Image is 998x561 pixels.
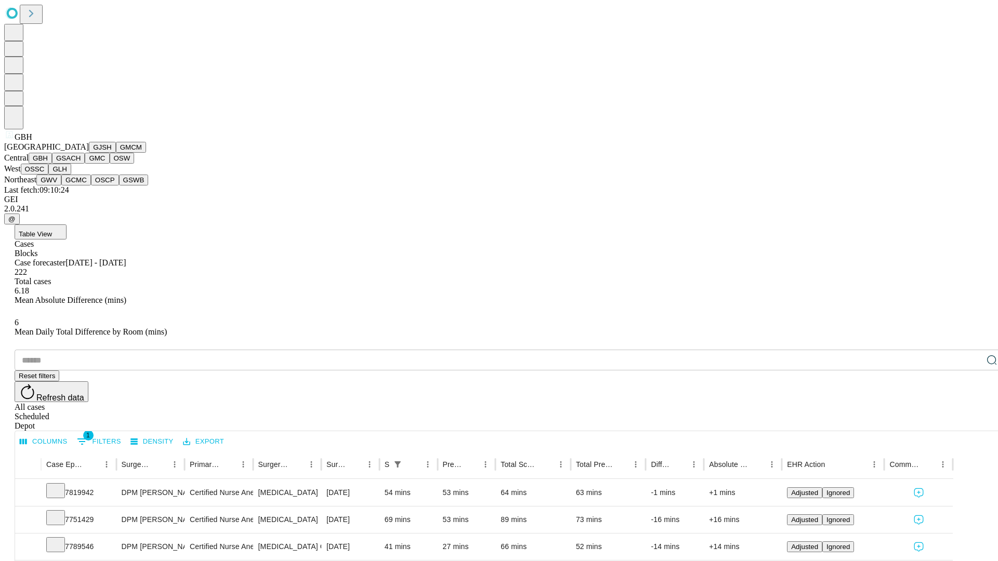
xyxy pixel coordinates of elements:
div: Difference [651,460,671,469]
button: Sort [348,457,362,472]
span: 6 [15,318,19,327]
div: 66 mins [501,533,566,560]
div: 73 mins [576,506,641,533]
div: [MEDICAL_DATA] [258,479,316,506]
button: Sort [539,457,554,472]
button: Table View [15,224,67,239]
div: EHR Action [787,460,825,469]
div: Surgery Name [258,460,288,469]
div: 7751429 [46,506,111,533]
div: -16 mins [651,506,699,533]
button: @ [4,213,20,224]
button: Ignored [822,541,854,552]
button: Adjusted [787,514,822,525]
span: 1 [83,430,94,440]
button: Density [128,434,176,450]
button: GSACH [52,153,85,164]
button: Menu [628,457,643,472]
button: GMC [85,153,109,164]
div: [DATE] [326,506,374,533]
button: Sort [921,457,936,472]
button: Menu [99,457,114,472]
span: Reset filters [19,372,55,380]
button: Reset filters [15,370,59,381]
div: Surgery Date [326,460,347,469]
button: Ignored [822,514,854,525]
button: Sort [290,457,304,472]
div: Primary Service [190,460,220,469]
div: 89 mins [501,506,566,533]
button: Menu [236,457,251,472]
button: Menu [554,457,568,472]
button: OSCP [91,175,119,185]
button: Export [180,434,227,450]
div: Comments [889,460,920,469]
div: 27 mins [443,533,491,560]
div: Case Epic Id [46,460,84,469]
span: Case forecaster [15,258,65,267]
div: DPM [PERSON_NAME] [122,479,179,506]
div: [MEDICAL_DATA] COMPLETE EXCISION 5TH [MEDICAL_DATA] HEAD [258,533,316,560]
span: [GEOGRAPHIC_DATA] [4,142,89,151]
div: 53 mins [443,479,491,506]
div: -1 mins [651,479,699,506]
span: Central [4,153,29,162]
span: Adjusted [791,516,818,524]
button: Menu [304,457,319,472]
div: Surgeon Name [122,460,152,469]
div: 69 mins [385,506,432,533]
button: Select columns [17,434,70,450]
button: Sort [221,457,236,472]
div: Total Scheduled Duration [501,460,538,469]
div: [DATE] [326,533,374,560]
span: Ignored [826,489,850,497]
div: 64 mins [501,479,566,506]
button: Show filters [74,433,124,450]
button: GJSH [89,142,116,153]
button: Adjusted [787,541,822,552]
button: GSWB [119,175,149,185]
div: DPM [PERSON_NAME] [122,533,179,560]
div: -14 mins [651,533,699,560]
div: 7789546 [46,533,111,560]
button: Sort [750,457,765,472]
button: Expand [20,484,36,502]
span: Refresh data [36,393,84,402]
button: Expand [20,511,36,529]
button: Sort [464,457,478,472]
span: [DATE] - [DATE] [65,258,126,267]
button: Menu [478,457,493,472]
button: Adjusted [787,487,822,498]
span: 222 [15,268,27,276]
span: Ignored [826,543,850,551]
div: 41 mins [385,533,432,560]
span: @ [8,215,16,223]
span: Mean Absolute Difference (mins) [15,296,126,304]
button: Menu [687,457,701,472]
div: GEI [4,195,994,204]
button: GCMC [61,175,91,185]
span: Total cases [15,277,51,286]
span: Last fetch: 09:10:24 [4,185,69,194]
div: DPM [PERSON_NAME] [122,506,179,533]
button: GWV [36,175,61,185]
div: +14 mins [709,533,777,560]
div: 54 mins [385,479,432,506]
div: Predicted In Room Duration [443,460,463,469]
button: GBH [29,153,52,164]
button: OSW [110,153,135,164]
div: 2.0.241 [4,204,994,213]
div: Scheduled In Room Duration [385,460,389,469]
span: Northeast [4,175,36,184]
span: Mean Daily Total Difference by Room (mins) [15,327,167,336]
div: [MEDICAL_DATA] [258,506,316,533]
button: GMCM [116,142,146,153]
button: OSSC [21,164,49,175]
button: Show filters [390,457,405,472]
div: Absolute Difference [709,460,749,469]
button: Menu [765,457,779,472]
div: Certified Nurse Anesthetist [190,479,247,506]
button: GLH [48,164,71,175]
button: Menu [867,457,882,472]
button: Menu [936,457,950,472]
